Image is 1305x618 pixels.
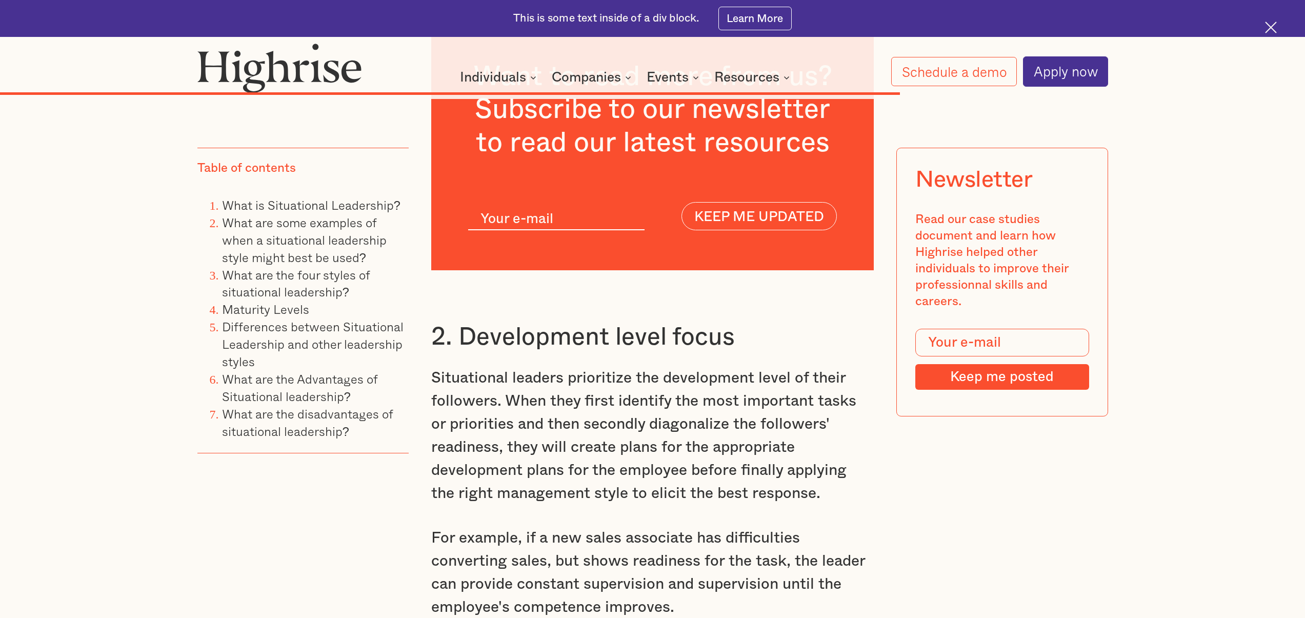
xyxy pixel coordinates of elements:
[222,404,393,441] a: What are the disadvantages of situational leadership?
[197,43,362,93] img: Highrise logo
[468,61,837,160] h3: Want to read more from us? Subscribe to our newsletter to read our latest resources
[197,161,296,177] div: Table of contents
[468,211,645,230] input: Your e-mail
[718,7,792,30] a: Learn More
[647,71,689,84] div: Events
[714,71,779,84] div: Resources
[1265,22,1277,33] img: Cross icon
[1023,56,1108,86] a: Apply now
[681,202,837,230] input: KEEP ME UPDATED
[222,213,387,267] a: What are some examples of when a situational leadership style might best be used?
[552,71,634,84] div: Companies
[222,300,309,318] a: Maturity Levels
[513,11,699,26] div: This is some text inside of a div block.
[915,167,1033,193] div: Newsletter
[915,329,1089,356] input: Your e-mail
[714,71,793,84] div: Resources
[222,317,404,371] a: Differences between Situational Leadership and other leadership styles
[222,195,400,214] a: What is Situational Leadership?
[647,71,702,84] div: Events
[460,71,539,84] div: Individuals
[431,367,874,505] p: Situational leaders prioritize the development level of their followers. When they first identify...
[460,71,526,84] div: Individuals
[222,369,377,406] a: What are the Advantages of Situational leadership?
[431,322,874,352] h3: 2. Development level focus
[222,265,370,302] a: What are the four styles of situational leadership?
[915,329,1089,390] form: Modal Form
[468,202,837,230] form: current-ascender-article-subscribe-form
[552,71,621,84] div: Companies
[891,57,1017,87] a: Schedule a demo
[915,212,1089,310] div: Read our case studies document and learn how Highrise helped other individuals to improve their p...
[915,364,1089,390] input: Keep me posted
